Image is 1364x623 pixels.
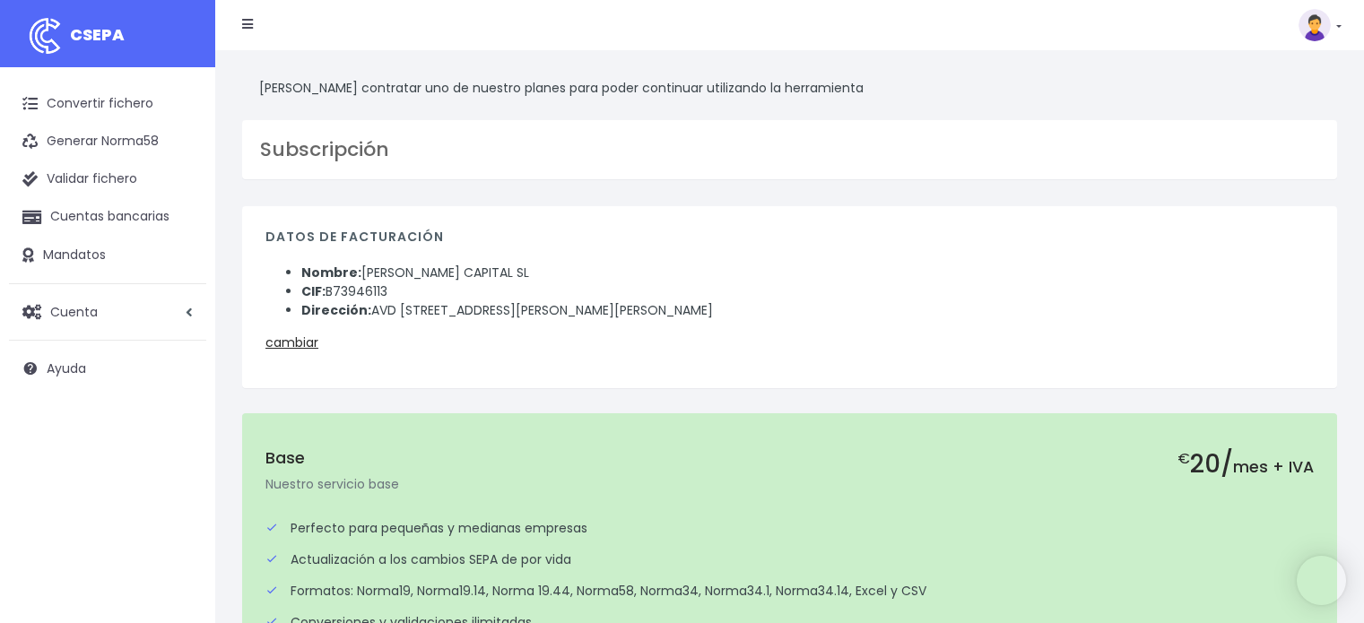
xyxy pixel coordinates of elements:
li: AVD [STREET_ADDRESS][PERSON_NAME][PERSON_NAME] [301,301,1314,320]
h3: Subscripción [260,138,1319,161]
strong: CIF: [301,282,326,300]
span: Cuenta [50,302,98,320]
img: profile [1299,9,1331,41]
h4: Datos de facturación [265,229,1314,254]
div: [PERSON_NAME] contratar uno de nuestro planes para poder continuar utilizando la herramienta [242,68,1337,108]
h5: Base [265,449,1314,468]
span: Ayuda [47,359,86,377]
h2: 20/ [1177,449,1314,480]
a: Mandatos [9,237,206,274]
li: B73946113 [301,282,1314,301]
a: Generar Norma58 [9,123,206,160]
span: mes + IVA [1233,456,1314,478]
a: Ayuda [9,350,206,387]
small: € [1177,447,1190,469]
div: Formatos: Norma19, Norma19.14, Norma 19.44, Norma58, Norma34, Norma34.1, Norma34.14, Excel y CSV [265,582,1314,601]
li: [PERSON_NAME] CAPITAL SL [301,264,1314,282]
a: Convertir fichero [9,85,206,123]
span: CSEPA [70,23,125,46]
p: Nuestro servicio base [265,474,1314,494]
strong: Nombre: [301,264,361,281]
a: Validar fichero [9,160,206,198]
div: Perfecto para pequeñas y medianas empresas [265,519,1314,538]
a: cambiar [265,333,318,351]
a: Cuenta [9,293,206,331]
strong: Dirección: [301,301,371,319]
img: logo [22,13,67,58]
a: Cuentas bancarias [9,198,206,236]
div: Actualización a los cambios SEPA de por vida [265,550,1314,569]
